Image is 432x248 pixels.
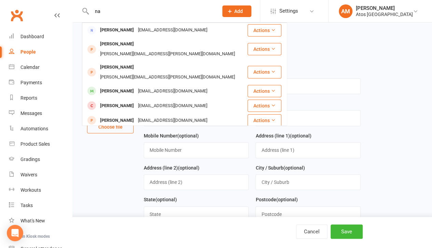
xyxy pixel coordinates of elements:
[7,225,23,241] div: Open Intercom Messenger
[178,165,199,171] spang: (optional)
[9,90,72,106] a: Reports
[98,39,136,49] div: [PERSON_NAME]
[20,141,50,147] div: Product Sales
[20,203,33,208] div: Tasks
[20,34,44,39] div: Dashboard
[98,25,136,35] div: [PERSON_NAME]
[144,132,199,140] label: Mobile Number
[248,85,281,97] button: Actions
[255,142,360,158] input: Address (line 1)
[144,174,249,190] input: Address (line 2)
[9,106,72,121] a: Messages
[89,6,213,16] input: Search...
[283,165,305,171] spang: (optional)
[296,224,328,239] button: Cancel
[87,121,134,133] button: Choose file
[255,132,311,140] label: Address (line 1)
[177,133,199,138] spang: (optional)
[144,196,177,203] label: State
[331,224,363,239] button: Save
[248,100,281,112] button: Actions
[20,172,37,177] div: Waivers
[248,66,281,78] button: Actions
[9,121,72,136] a: Automations
[248,24,281,37] button: Actions
[136,86,209,96] div: [EMAIL_ADDRESS][DOMAIN_NAME]
[20,157,40,162] div: Gradings
[144,142,249,158] input: Mobile Number
[222,5,251,17] button: Add
[248,43,281,55] button: Actions
[98,116,136,126] div: [PERSON_NAME]
[9,44,72,60] a: People
[255,164,305,172] label: City / Suburb
[20,126,48,131] div: Automations
[144,164,199,172] label: Address (line 2)
[9,213,72,229] a: What's New
[136,116,209,126] div: [EMAIL_ADDRESS][DOMAIN_NAME]
[98,86,136,96] div: [PERSON_NAME]
[20,187,41,193] div: Workouts
[20,218,45,223] div: What's New
[356,11,413,17] div: Atos [GEOGRAPHIC_DATA]
[290,133,311,138] spang: (optional)
[9,136,72,152] a: Product Sales
[279,3,298,19] span: Settings
[144,206,249,222] input: State
[9,167,72,183] a: Waivers
[98,49,237,59] div: [PERSON_NAME][EMAIL_ADDRESS][PERSON_NAME][DOMAIN_NAME]
[98,72,237,82] div: [PERSON_NAME][EMAIL_ADDRESS][PERSON_NAME][DOMAIN_NAME]
[9,183,72,198] a: Workouts
[255,206,360,222] input: Postcode
[20,80,42,85] div: Payments
[255,110,360,126] input: Email
[136,25,209,35] div: [EMAIL_ADDRESS][DOMAIN_NAME]
[136,101,209,111] div: [EMAIL_ADDRESS][DOMAIN_NAME]
[339,4,352,18] div: AM
[9,152,72,167] a: Gradings
[356,5,413,11] div: [PERSON_NAME]
[20,49,36,55] div: People
[20,111,42,116] div: Messages
[276,197,297,202] spang: (optional)
[20,95,37,101] div: Reports
[155,197,177,202] spang: (optional)
[20,64,40,70] div: Calendar
[255,174,360,190] input: City / Suburb
[98,101,136,111] div: [PERSON_NAME]
[9,75,72,90] a: Payments
[255,78,360,94] input: First Name
[98,62,136,72] div: [PERSON_NAME]
[255,196,297,203] label: Postcode
[9,60,72,75] a: Calendar
[248,114,281,127] button: Actions
[9,198,72,213] a: Tasks
[234,9,243,14] span: Add
[8,7,25,24] a: Clubworx
[9,29,72,44] a: Dashboard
